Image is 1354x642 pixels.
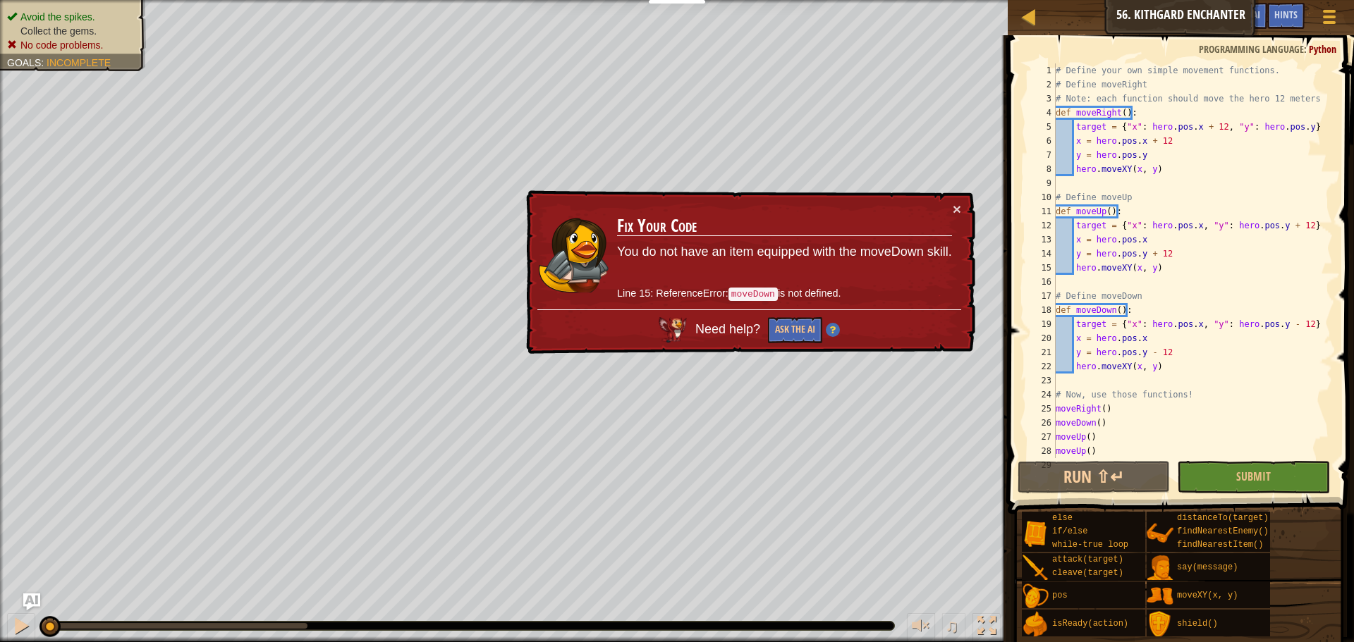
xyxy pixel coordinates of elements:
[1177,619,1218,629] span: shield()
[7,24,135,38] li: Collect the gems.
[1027,416,1056,430] div: 26
[1027,374,1056,388] div: 23
[1147,520,1173,547] img: portrait.png
[1052,555,1123,564] span: attack(target)
[768,317,822,343] button: Ask the AI
[1027,289,1056,303] div: 17
[1027,233,1056,247] div: 13
[907,613,935,642] button: Adjust volume
[20,11,95,23] span: Avoid the spikes.
[945,615,959,636] span: ♫
[1177,526,1269,536] span: findNearestEnemy()
[1027,176,1056,190] div: 9
[1027,162,1056,176] div: 8
[1018,461,1170,493] button: Run ⇧↵
[1027,317,1056,331] div: 19
[1027,430,1056,444] div: 27
[1147,555,1173,581] img: portrait.png
[617,286,952,302] p: Line 15: ReferenceError: is not defined.
[1027,331,1056,345] div: 20
[1052,591,1068,600] span: pos
[1022,520,1049,547] img: portrait.png
[1027,247,1056,261] div: 14
[1027,402,1056,416] div: 25
[7,10,135,24] li: Avoid the spikes.
[728,288,778,301] code: moveDown
[1147,583,1173,610] img: portrait.png
[1177,513,1269,523] span: distanceTo(target)
[1177,562,1238,572] span: say(message)
[1177,540,1263,550] span: findNearestItem()
[1027,92,1056,106] div: 3
[1236,469,1271,484] span: Submit
[1229,3,1267,29] button: Ask AI
[7,38,135,52] li: No code problems.
[20,39,104,51] span: No code problems.
[826,323,840,337] img: Hint
[1027,204,1056,218] div: 11
[1274,8,1298,21] span: Hints
[23,593,40,610] button: Ask AI
[695,322,764,336] span: Need help?
[1027,359,1056,374] div: 22
[1236,8,1260,21] span: Ask AI
[1027,148,1056,162] div: 7
[1022,583,1049,610] img: portrait.png
[1147,611,1173,638] img: portrait.png
[1177,591,1238,600] span: moveXY(x, y)
[1027,444,1056,458] div: 28
[659,317,687,342] img: AI
[942,613,966,642] button: ♫
[617,216,952,236] h3: Fix Your Code
[1027,106,1056,120] div: 4
[1052,568,1123,578] span: cleave(target)
[1309,42,1336,56] span: Python
[1027,345,1056,359] div: 21
[972,613,1001,642] button: Toggle fullscreen
[1027,63,1056,78] div: 1
[1027,120,1056,134] div: 5
[1177,461,1329,493] button: Submit
[1312,3,1347,36] button: Show game menu
[1052,513,1073,523] span: else
[1052,526,1087,536] span: if/else
[1027,134,1056,148] div: 6
[41,57,47,68] span: :
[1027,275,1056,289] div: 16
[7,613,35,642] button: Ctrl + P: Pause
[1027,190,1056,204] div: 10
[953,202,961,216] button: ×
[1027,218,1056,233] div: 12
[1022,555,1049,581] img: portrait.png
[1199,42,1304,56] span: Programming language
[1027,78,1056,92] div: 2
[1304,42,1309,56] span: :
[1052,619,1128,629] span: isReady(action)
[1027,458,1056,472] div: 29
[1052,540,1128,550] span: while-true loop
[1027,303,1056,317] div: 18
[7,57,41,68] span: Goals
[617,243,952,261] p: You do not have an item equipped with the moveDown skill.
[538,216,609,294] img: duck_illia.png
[1022,611,1049,638] img: portrait.png
[1027,388,1056,402] div: 24
[20,25,97,37] span: Collect the gems.
[1027,261,1056,275] div: 15
[47,57,111,68] span: Incomplete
